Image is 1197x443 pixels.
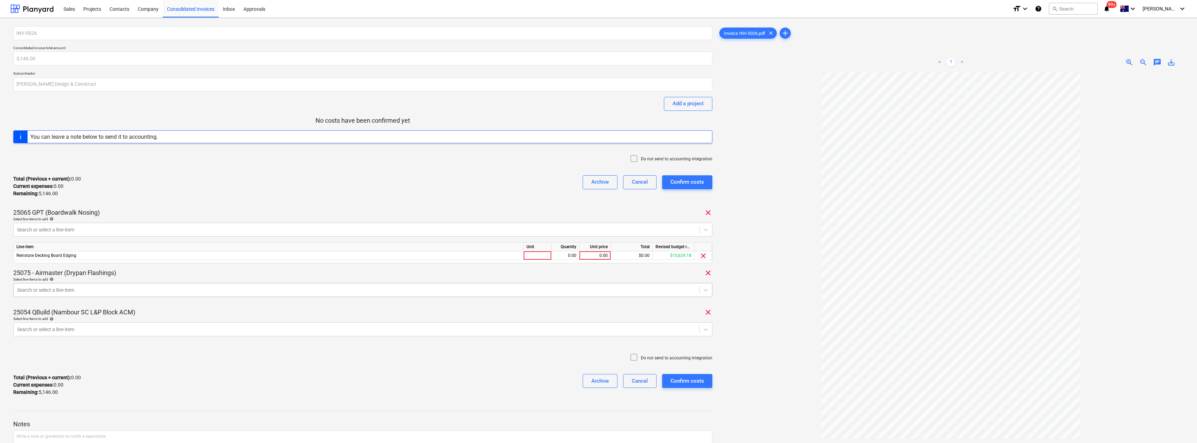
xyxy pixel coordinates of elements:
button: Archive [583,175,618,189]
input: Consolidated invoice name [13,26,712,40]
span: clear [767,29,775,37]
div: $0.00 [611,251,653,260]
div: Archive [591,177,609,186]
div: Cancel [632,376,648,385]
button: Search [1049,3,1098,15]
a: Next page [958,58,966,67]
div: Unit [524,243,552,251]
span: chat [1153,58,1161,67]
div: Unit price [579,243,611,251]
span: zoom_in [1125,58,1134,67]
i: format_size [1013,5,1021,13]
a: Previous page [935,58,944,67]
p: 25065 GPT (Boardwalk Nosing) [13,208,100,217]
span: zoom_out [1139,58,1147,67]
button: Cancel [623,374,657,388]
button: Confirm costs [662,175,712,189]
p: 0.00 [13,175,81,183]
strong: Current expenses : [13,183,54,189]
p: Do not send to accounting integration [641,156,712,162]
div: 0.00 [554,251,576,260]
span: help [48,277,54,281]
p: 5,146.00 [13,190,58,197]
p: Consolidated invoice total amount [13,46,712,52]
p: 25054 QBuild (Nambour SC L&P Block ACM) [13,308,135,316]
button: Archive [583,374,618,388]
i: keyboard_arrow_down [1129,5,1137,13]
strong: Total (Previous + current) : [13,176,71,182]
div: Select line-items to add [13,316,712,321]
i: keyboard_arrow_down [1178,5,1187,13]
span: Reinstate Decking Board Edging [16,253,76,258]
button: Cancel [623,175,657,189]
button: Confirm costs [662,374,712,388]
span: clear [704,208,712,217]
strong: Current expenses : [13,382,54,388]
p: Subcontractor [13,71,712,77]
p: 25075 - Airmaster (Drypan Flashings) [13,269,116,277]
div: 0.00 [582,251,608,260]
div: Revised budget remaining [653,243,695,251]
div: You can leave a note below to send it to accounting. [30,133,158,140]
iframe: Chat Widget [1162,410,1197,443]
div: Confirm costs [671,376,704,385]
i: notifications [1103,5,1110,13]
p: Notes [13,420,712,428]
p: Do not send to accounting integration [641,355,712,361]
p: 5,146.00 [13,389,58,396]
p: 0.00 [13,374,81,381]
div: Cancel [632,177,648,186]
strong: Remaining : [13,389,39,395]
div: Invoice INV-0026.pdf [719,28,777,39]
strong: Remaining : [13,191,39,196]
span: [PERSON_NAME] [1143,6,1177,12]
div: Add a project [673,99,704,108]
span: save_alt [1167,58,1175,67]
div: Archive [591,376,609,385]
div: Line-item [14,243,524,251]
p: No costs have been confirmed yet [13,116,712,125]
strong: Total (Previous + current) : [13,375,71,380]
span: 99+ [1107,1,1117,8]
input: Consolidated invoice total amount [13,52,712,66]
span: add [781,29,789,37]
i: Knowledge base [1035,5,1042,13]
i: keyboard_arrow_down [1021,5,1029,13]
a: Page 1 is your current page [947,58,955,67]
div: Quantity [552,243,579,251]
p: 0.00 [13,381,63,389]
div: Select line-items to add [13,217,712,221]
div: Confirm costs [671,177,704,186]
button: Add a project [664,97,712,111]
div: Select line-items to add [13,277,712,282]
span: help [48,217,54,221]
span: help [48,317,54,321]
input: Subcontractor [13,77,712,91]
span: clear [699,252,707,260]
div: $10,629.18 [653,251,695,260]
div: Total [611,243,653,251]
span: search [1052,6,1058,12]
span: clear [704,269,712,277]
span: clear [704,308,712,316]
p: 0.00 [13,183,63,190]
span: Invoice INV-0026.pdf [720,31,770,36]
